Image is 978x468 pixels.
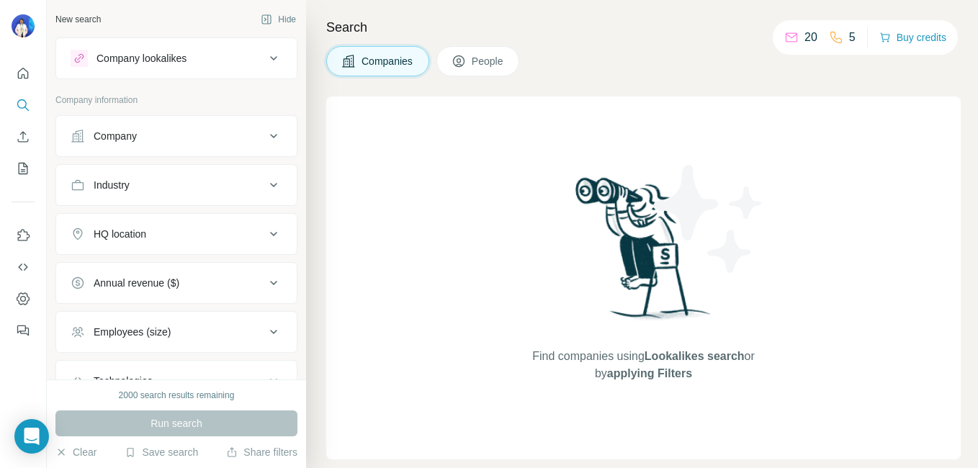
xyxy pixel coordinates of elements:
span: People [472,54,505,68]
div: Company lookalikes [97,51,187,66]
span: Find companies using or by [528,348,758,382]
button: Share filters [226,445,297,459]
button: Use Surfe on LinkedIn [12,222,35,248]
p: 20 [804,29,817,46]
button: Dashboard [12,286,35,312]
div: Employees (size) [94,325,171,339]
div: Company [94,129,137,143]
p: Company information [55,94,297,107]
img: Surfe Illustration - Stars [644,154,773,284]
button: Industry [56,168,297,202]
button: Quick start [12,60,35,86]
button: Feedback [12,318,35,343]
button: Save search [125,445,198,459]
div: Open Intercom Messenger [14,419,49,454]
button: Employees (size) [56,315,297,349]
button: Buy credits [879,27,946,48]
div: Industry [94,178,130,192]
button: Company lookalikes [56,41,297,76]
img: Avatar [12,14,35,37]
div: New search [55,13,101,26]
span: applying Filters [607,367,692,379]
div: HQ location [94,227,146,241]
button: My lists [12,156,35,181]
button: HQ location [56,217,297,251]
button: Technologies [56,364,297,398]
h4: Search [326,17,961,37]
button: Company [56,119,297,153]
button: Use Surfe API [12,254,35,280]
p: 5 [849,29,856,46]
div: 2000 search results remaining [119,389,235,402]
button: Enrich CSV [12,124,35,150]
img: Surfe Illustration - Woman searching with binoculars [569,174,719,334]
span: Companies [362,54,414,68]
button: Clear [55,445,97,459]
button: Search [12,92,35,118]
button: Hide [251,9,306,30]
div: Annual revenue ($) [94,276,179,290]
button: Annual revenue ($) [56,266,297,300]
div: Technologies [94,374,153,388]
span: Lookalikes search [645,350,745,362]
